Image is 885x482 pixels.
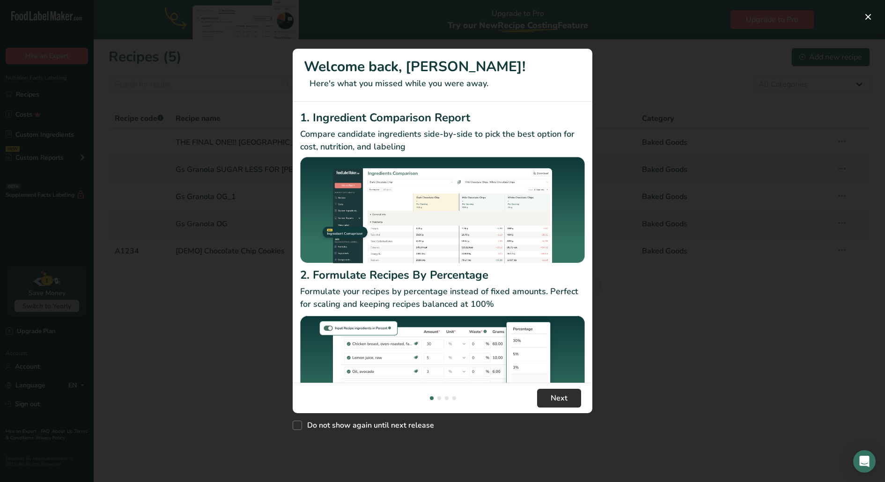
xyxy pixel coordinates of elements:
[853,450,876,473] div: Open Intercom Messenger
[300,267,585,283] h2: 2. Formulate Recipes By Percentage
[551,393,568,404] span: Next
[300,157,585,263] img: Ingredient Comparison Report
[300,109,585,126] h2: 1. Ingredient Comparison Report
[304,56,581,77] h1: Welcome back, [PERSON_NAME]!
[300,285,585,311] p: Formulate your recipes by percentage instead of fixed amounts. Perfect for scaling and keeping re...
[537,389,581,408] button: Next
[300,314,585,427] img: Formulate Recipes By Percentage
[304,77,581,90] p: Here's what you missed while you were away.
[302,421,434,430] span: Do not show again until next release
[300,128,585,153] p: Compare candidate ingredients side-by-side to pick the best option for cost, nutrition, and labeling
